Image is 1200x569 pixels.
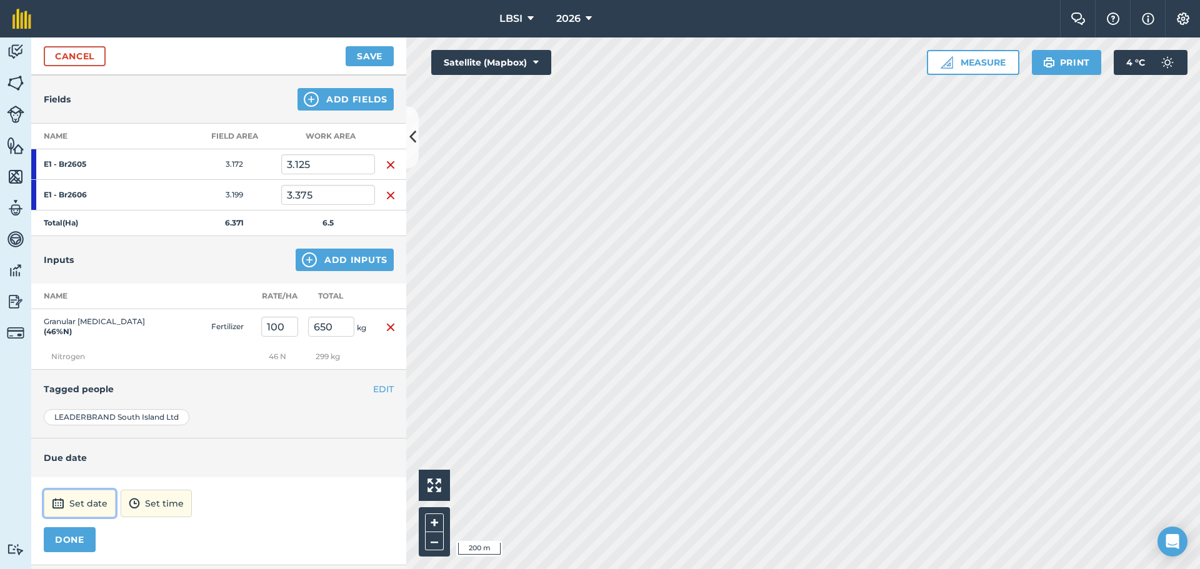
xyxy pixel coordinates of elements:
strong: E1 - Br2605 [44,159,141,169]
img: svg+xml;base64,PD94bWwgdmVyc2lvbj0iMS4wIiBlbmNvZGluZz0idXRmLTgiPz4KPCEtLSBHZW5lcmF0b3I6IEFkb2JlIE... [7,292,24,311]
h4: Inputs [44,253,74,267]
strong: ( 46 % N ) [44,327,72,336]
img: svg+xml;base64,PHN2ZyB4bWxucz0iaHR0cDovL3d3dy53My5vcmcvMjAwMC9zdmciIHdpZHRoPSIxOSIgaGVpZ2h0PSIyNC... [1043,55,1055,70]
button: Add Inputs [296,249,394,271]
h4: Fields [44,92,71,106]
button: Satellite (Mapbox) [431,50,551,75]
img: svg+xml;base64,PD94bWwgdmVyc2lvbj0iMS4wIiBlbmNvZGluZz0idXRmLTgiPz4KPCEtLSBHZW5lcmF0b3I6IEFkb2JlIE... [7,42,24,61]
button: – [425,532,444,550]
img: svg+xml;base64,PHN2ZyB4bWxucz0iaHR0cDovL3d3dy53My5vcmcvMjAwMC9zdmciIHdpZHRoPSIxNCIgaGVpZ2h0PSIyNC... [304,92,319,107]
span: LBSI [499,11,522,26]
td: Nitrogen [31,344,256,370]
img: Four arrows, one pointing top left, one top right, one bottom right and the last bottom left [427,478,441,492]
button: 4 °C [1114,50,1187,75]
img: Two speech bubbles overlapping with the left bubble in the forefront [1071,12,1086,25]
img: A cog icon [1176,12,1191,25]
button: Set date [44,490,116,517]
img: svg+xml;base64,PHN2ZyB4bWxucz0iaHR0cDovL3d3dy53My5vcmcvMjAwMC9zdmciIHdpZHRoPSIxNCIgaGVpZ2h0PSIyNC... [302,252,317,267]
button: Print [1032,50,1102,75]
td: 299 kg [303,344,375,370]
strong: Total ( Ha ) [44,218,78,227]
span: 4 ° C [1126,50,1145,75]
img: Ruler icon [941,56,953,69]
th: Rate/ Ha [256,284,303,309]
td: 46 N [256,344,303,370]
img: svg+xml;base64,PD94bWwgdmVyc2lvbj0iMS4wIiBlbmNvZGluZz0idXRmLTgiPz4KPCEtLSBHZW5lcmF0b3I6IEFkb2JlIE... [7,324,24,342]
img: svg+xml;base64,PD94bWwgdmVyc2lvbj0iMS4wIiBlbmNvZGluZz0idXRmLTgiPz4KPCEtLSBHZW5lcmF0b3I6IEFkb2JlIE... [52,496,64,511]
strong: 6.5 [322,218,334,227]
th: Total [303,284,375,309]
h4: Due date [44,451,394,465]
button: Save [346,46,394,66]
strong: E1 - Br2606 [44,190,141,200]
img: svg+xml;base64,PD94bWwgdmVyc2lvbj0iMS4wIiBlbmNvZGluZz0idXRmLTgiPz4KPCEtLSBHZW5lcmF0b3I6IEFkb2JlIE... [129,496,140,511]
img: svg+xml;base64,PD94bWwgdmVyc2lvbj0iMS4wIiBlbmNvZGluZz0idXRmLTgiPz4KPCEtLSBHZW5lcmF0b3I6IEFkb2JlIE... [1155,50,1180,75]
td: kg [303,309,375,345]
img: svg+xml;base64,PHN2ZyB4bWxucz0iaHR0cDovL3d3dy53My5vcmcvMjAwMC9zdmciIHdpZHRoPSI1NiIgaGVpZ2h0PSI2MC... [7,167,24,186]
td: 3.199 [187,180,281,210]
button: Set time [121,490,192,517]
img: svg+xml;base64,PD94bWwgdmVyc2lvbj0iMS4wIiBlbmNvZGluZz0idXRmLTgiPz4KPCEtLSBHZW5lcmF0b3I6IEFkb2JlIE... [7,106,24,123]
strong: 6.371 [225,218,244,227]
button: Measure [927,50,1019,75]
button: + [425,513,444,532]
th: Name [31,284,156,309]
img: svg+xml;base64,PD94bWwgdmVyc2lvbj0iMS4wIiBlbmNvZGluZz0idXRmLTgiPz4KPCEtLSBHZW5lcmF0b3I6IEFkb2JlIE... [7,199,24,217]
img: svg+xml;base64,PHN2ZyB4bWxucz0iaHR0cDovL3d3dy53My5vcmcvMjAwMC9zdmciIHdpZHRoPSIxNyIgaGVpZ2h0PSIxNy... [1142,11,1154,26]
td: 3.172 [187,149,281,180]
img: fieldmargin Logo [12,9,31,29]
td: Granular [MEDICAL_DATA] [31,309,156,345]
div: LEADERBRAND South Island Ltd [44,409,189,425]
span: 2026 [556,11,581,26]
button: DONE [44,527,96,552]
th: Field Area [187,124,281,149]
img: svg+xml;base64,PHN2ZyB4bWxucz0iaHR0cDovL3d3dy53My5vcmcvMjAwMC9zdmciIHdpZHRoPSIxNiIgaGVpZ2h0PSIyNC... [386,188,396,203]
img: svg+xml;base64,PHN2ZyB4bWxucz0iaHR0cDovL3d3dy53My5vcmcvMjAwMC9zdmciIHdpZHRoPSIxNiIgaGVpZ2h0PSIyNC... [386,320,396,335]
a: Cancel [44,46,106,66]
img: svg+xml;base64,PD94bWwgdmVyc2lvbj0iMS4wIiBlbmNvZGluZz0idXRmLTgiPz4KPCEtLSBHZW5lcmF0b3I6IEFkb2JlIE... [7,543,24,555]
img: svg+xml;base64,PHN2ZyB4bWxucz0iaHR0cDovL3d3dy53My5vcmcvMjAwMC9zdmciIHdpZHRoPSI1NiIgaGVpZ2h0PSI2MC... [7,74,24,92]
button: Add Fields [297,88,394,111]
img: A question mark icon [1106,12,1121,25]
img: svg+xml;base64,PHN2ZyB4bWxucz0iaHR0cDovL3d3dy53My5vcmcvMjAwMC9zdmciIHdpZHRoPSI1NiIgaGVpZ2h0PSI2MC... [7,136,24,155]
div: Open Intercom Messenger [1157,527,1187,557]
button: EDIT [373,382,394,396]
th: Work area [281,124,375,149]
img: svg+xml;base64,PD94bWwgdmVyc2lvbj0iMS4wIiBlbmNvZGluZz0idXRmLTgiPz4KPCEtLSBHZW5lcmF0b3I6IEFkb2JlIE... [7,261,24,280]
img: svg+xml;base64,PHN2ZyB4bWxucz0iaHR0cDovL3d3dy53My5vcmcvMjAwMC9zdmciIHdpZHRoPSIxNiIgaGVpZ2h0PSIyNC... [386,157,396,172]
th: Name [31,124,187,149]
h4: Tagged people [44,382,394,396]
img: svg+xml;base64,PD94bWwgdmVyc2lvbj0iMS4wIiBlbmNvZGluZz0idXRmLTgiPz4KPCEtLSBHZW5lcmF0b3I6IEFkb2JlIE... [7,230,24,249]
td: Fertilizer [206,309,256,345]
